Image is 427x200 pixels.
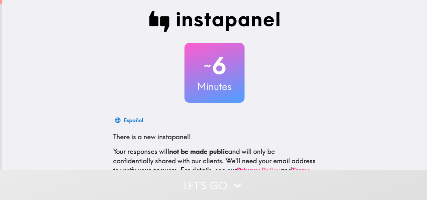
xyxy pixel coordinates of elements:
[169,147,228,156] b: not be made public
[184,79,245,93] h3: Minutes
[184,52,245,79] h2: 6
[113,114,146,127] button: Español
[237,166,280,174] a: Privacy Policy
[292,166,311,174] a: Terms
[149,11,280,32] img: Instapanel
[124,116,143,125] div: Español
[203,56,212,76] span: ~
[113,133,191,141] span: There is a new instapanel!
[113,147,316,175] p: Your responses will and will only be confidentially shared with our clients. We'll need your emai...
